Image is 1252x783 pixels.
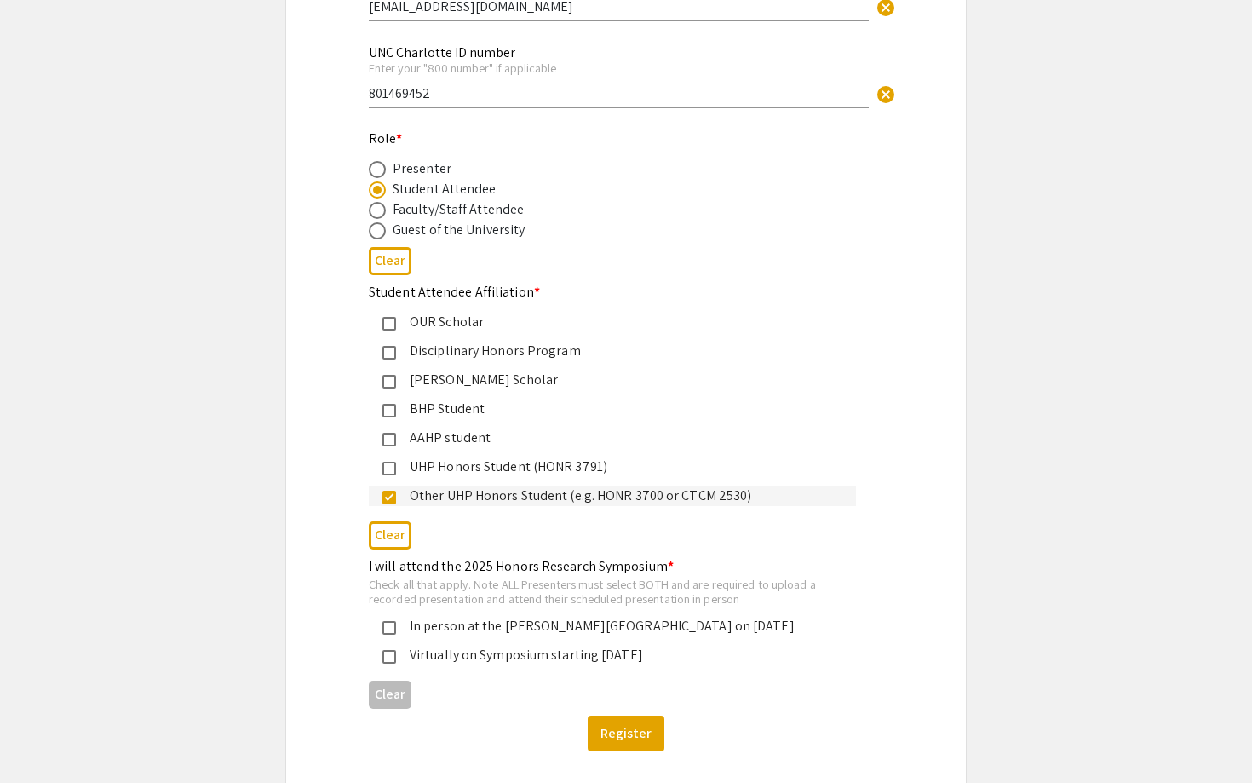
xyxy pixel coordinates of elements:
[869,76,903,110] button: Clear
[396,428,842,448] div: AAHP student
[369,521,411,550] button: Clear
[396,341,842,361] div: Disciplinary Honors Program
[369,681,411,709] button: Clear
[588,716,664,751] button: Register
[393,220,525,240] div: Guest of the University
[369,130,403,147] mat-label: Role
[13,706,72,770] iframe: Chat
[396,486,842,506] div: Other UHP Honors Student (e.g. HONR 3700 or CTCM 2530)
[396,370,842,390] div: [PERSON_NAME] Scholar
[369,43,515,61] mat-label: UNC Charlotte ID number
[369,283,540,301] mat-label: Student Attendee Affiliation
[369,577,856,607] div: Check all that apply. Note ALL Presenters must select BOTH and are required to upload a recorded ...
[396,616,842,636] div: In person at the [PERSON_NAME][GEOGRAPHIC_DATA] on [DATE]
[369,557,674,575] mat-label: I will attend the 2025 Honors Research Symposium
[369,84,869,102] input: Type Here
[393,199,524,220] div: Faculty/Staff Attendee
[396,399,842,419] div: BHP Student
[876,84,896,105] span: cancel
[369,60,869,76] div: Enter your "800 number" if applicable
[396,312,842,332] div: OUR Scholar
[396,457,842,477] div: UHP Honors Student (HONR 3791)
[369,247,411,275] button: Clear
[393,179,497,199] div: Student Attendee
[393,158,451,179] div: Presenter
[396,645,842,665] div: Virtually on Symposium starting [DATE]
